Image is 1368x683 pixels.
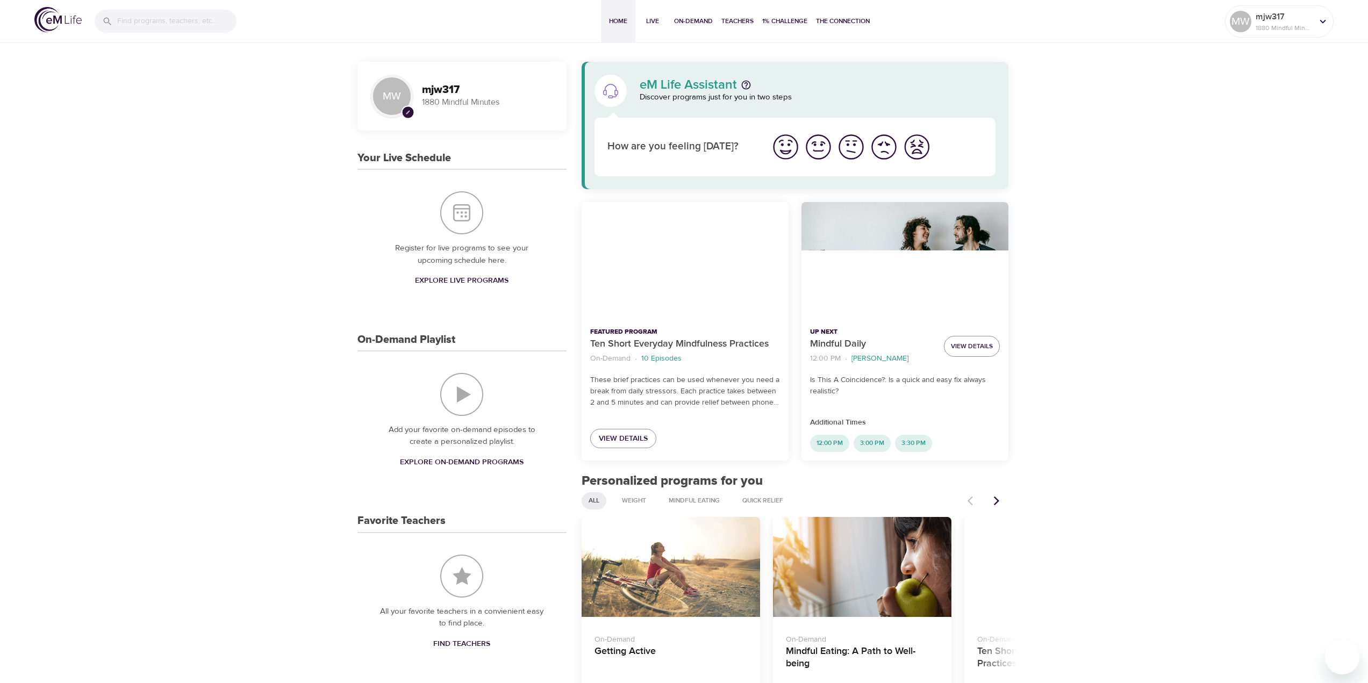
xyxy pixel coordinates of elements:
[786,645,939,671] h4: Mindful Eating: A Path to Well-being
[440,555,483,598] img: Favorite Teachers
[607,139,756,155] p: How are you feeling [DATE]?
[117,10,237,33] input: Find programs, teachers, etc...
[422,96,554,109] p: 1880 Mindful Minutes
[640,16,665,27] span: Live
[370,75,413,118] div: MW
[602,82,619,99] img: eM Life Assistant
[640,78,737,91] p: eM Life Assistant
[415,274,508,287] span: Explore Live Programs
[769,131,802,163] button: I'm feeling great
[641,353,682,364] p: 10 Episodes
[868,131,900,163] button: I'm feeling bad
[411,271,513,291] a: Explore Live Programs
[379,424,545,448] p: Add your favorite on-demand episodes to create a personalized playlist.
[900,131,933,163] button: I'm feeling worst
[595,630,747,645] p: On-Demand
[773,517,951,617] button: Mindful Eating: A Path to Well-being
[590,375,780,408] p: These brief practices can be used whenever you need a break from daily stressors. Each practice t...
[951,341,993,352] span: View Details
[379,606,545,630] p: All your favorite teachers in a convienient easy to find place.
[662,492,727,509] div: Mindful Eating
[590,337,780,351] p: Ten Short Everyday Mindfulness Practices
[662,496,726,505] span: Mindful Eating
[605,16,631,27] span: Home
[429,634,495,654] a: Find Teachers
[810,417,1000,428] p: Additional Times
[433,637,490,651] span: Find Teachers
[615,496,653,505] span: Weight
[802,131,835,163] button: I'm feeling good
[640,91,996,104] p: Discover programs just for you in two steps
[422,84,554,96] h3: mjw317
[977,645,1130,671] h4: Ten Short Everyday Mindfulness Practices
[786,630,939,645] p: On-Demand
[599,432,648,445] span: View Details
[440,191,483,234] img: Your Live Schedule
[590,351,780,366] nav: breadcrumb
[1325,640,1359,674] iframe: Button to launch messaging window
[810,327,935,337] p: Up Next
[762,16,807,27] span: 1% Challenge
[977,630,1130,645] p: On-Demand
[736,496,790,505] span: Quick Relief
[582,517,760,617] button: Getting Active
[582,473,1009,489] h2: Personalized programs for you
[895,435,932,452] div: 3:30 PM
[590,327,780,337] p: Featured Program
[582,496,606,505] span: All
[854,435,891,452] div: 3:00 PM
[869,132,899,162] img: bad
[396,452,528,472] a: Explore On-Demand Programs
[902,132,932,162] img: worst
[379,242,545,267] p: Register for live programs to see your upcoming schedule here.
[721,16,754,27] span: Teachers
[34,7,82,32] img: logo
[801,202,1008,319] button: Mindful Daily
[400,456,524,469] span: Explore On-Demand Programs
[1256,23,1313,33] p: 1880 Mindful Minutes
[810,351,935,366] nav: breadcrumb
[357,152,451,164] h3: Your Live Schedule
[590,353,631,364] p: On-Demand
[810,438,849,448] span: 12:00 PM
[582,492,606,509] div: All
[845,351,847,366] li: ·
[836,132,866,162] img: ok
[615,492,653,509] div: Weight
[810,353,841,364] p: 12:00 PM
[895,438,932,448] span: 3:30 PM
[816,16,870,27] span: The Connection
[810,435,849,452] div: 12:00 PM
[810,337,935,351] p: Mindful Daily
[595,645,747,671] h4: Getting Active
[357,334,455,346] h3: On-Demand Playlist
[835,131,868,163] button: I'm feeling ok
[985,489,1008,513] button: Next items
[810,375,1000,397] p: Is This A Coincidence?: Is a quick and easy fix always realistic?
[440,373,483,416] img: On-Demand Playlist
[635,351,637,366] li: ·
[771,132,800,162] img: great
[1256,10,1313,23] p: mjw317
[804,132,833,162] img: good
[944,336,1000,357] button: View Details
[582,202,789,319] button: Ten Short Everyday Mindfulness Practices
[735,492,790,509] div: Quick Relief
[964,517,1143,617] button: Ten Short Everyday Mindfulness Practices
[674,16,713,27] span: On-Demand
[1230,11,1251,32] div: MW
[854,438,891,448] span: 3:00 PM
[851,353,908,364] p: [PERSON_NAME]
[590,429,656,449] a: View Details
[357,515,446,527] h3: Favorite Teachers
